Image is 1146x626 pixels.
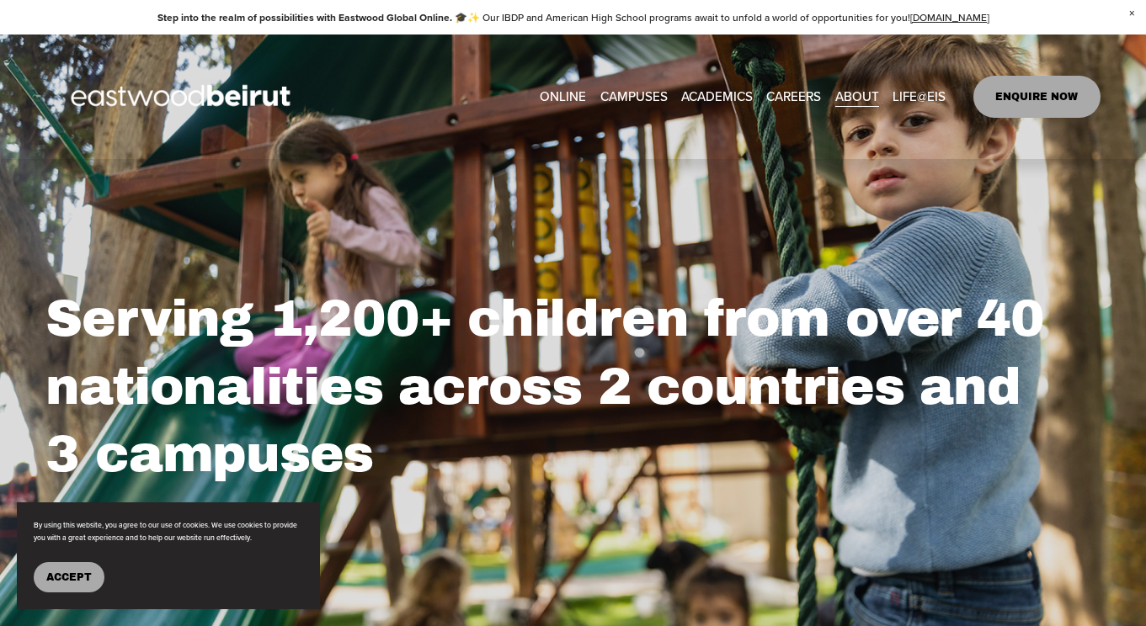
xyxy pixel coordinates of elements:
[46,571,92,583] span: Accept
[17,502,320,609] section: Cookie banner
[45,285,1100,489] h2: Serving 1,200+ children from over 40 nationalities across 2 countries and 3 campuses
[600,84,668,110] a: folder dropdown
[893,84,946,110] a: folder dropdown
[910,10,989,24] a: [DOMAIN_NAME]
[34,519,303,545] p: By using this website, you agree to our use of cookies. We use cookies to provide you with a grea...
[835,85,879,108] span: ABOUT
[835,84,879,110] a: folder dropdown
[45,54,320,140] img: EastwoodIS Global Site
[766,84,821,110] a: CAREERS
[681,84,753,110] a: folder dropdown
[973,76,1101,118] a: ENQUIRE NOW
[34,562,104,592] button: Accept
[681,85,753,108] span: ACADEMICS
[893,85,946,108] span: LIFE@EIS
[600,85,668,108] span: CAMPUSES
[540,84,586,110] a: ONLINE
